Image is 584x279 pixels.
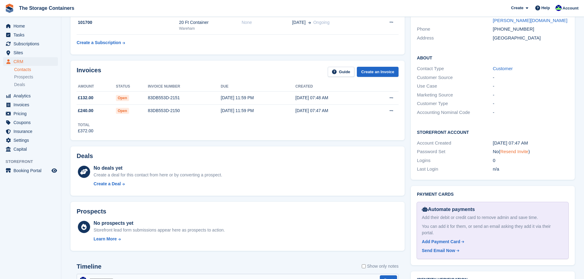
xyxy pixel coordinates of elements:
[13,57,50,66] span: CRM
[6,159,61,165] span: Storefront
[3,166,58,175] a: menu
[13,100,50,109] span: Invoices
[362,263,399,270] label: Show only notes
[3,40,58,48] a: menu
[422,206,563,213] div: Automate payments
[493,148,569,155] div: No
[94,181,222,187] a: Create a Deal
[148,95,221,101] div: 83DB553D-2151
[296,107,370,114] div: [DATE] 07:47 AM
[493,166,569,173] div: n/a
[13,22,50,30] span: Home
[14,74,33,80] span: Prospects
[493,140,569,147] div: [DATE] 07:47 AM
[328,67,355,77] a: Guide
[116,108,129,114] span: Open
[357,67,399,77] a: Create an Invoice
[417,157,493,164] div: Logins
[221,82,296,92] th: Due
[77,82,116,92] th: Amount
[422,239,561,245] a: Add Payment Card
[51,167,58,174] a: Preview store
[3,118,58,127] a: menu
[417,10,493,24] div: Email
[417,129,569,135] h2: Storefront Account
[77,208,106,215] h2: Prospects
[511,5,523,11] span: Create
[3,92,58,100] a: menu
[77,37,125,48] a: Create a Subscription
[13,109,50,118] span: Pricing
[493,83,569,90] div: -
[417,140,493,147] div: Account Created
[77,40,121,46] div: Create a Subscription
[94,236,225,242] a: Learn More
[493,11,567,23] a: [EMAIL_ADDRESS][PERSON_NAME][DOMAIN_NAME]
[13,31,50,39] span: Tasks
[13,145,50,153] span: Capital
[77,19,179,26] div: 101700
[417,148,493,155] div: Password Set
[77,153,93,160] h2: Deals
[417,74,493,81] div: Customer Source
[296,95,370,101] div: [DATE] 07:48 AM
[417,100,493,107] div: Customer Type
[493,26,569,33] div: [PHONE_NUMBER]
[493,66,513,71] a: Customer
[94,172,222,178] div: Create a deal for this contact from here or by converting a prospect.
[541,5,550,11] span: Help
[417,26,493,33] div: Phone
[116,82,148,92] th: Status
[13,136,50,145] span: Settings
[3,136,58,145] a: menu
[78,122,94,128] div: Total
[221,107,296,114] div: [DATE] 11:59 PM
[78,128,94,134] div: £372.00
[94,164,222,172] div: No deals yet
[3,48,58,57] a: menu
[493,92,569,99] div: -
[417,166,493,173] div: Last Login
[417,35,493,42] div: Address
[94,181,121,187] div: Create a Deal
[3,57,58,66] a: menu
[78,107,94,114] span: £240.00
[94,236,116,242] div: Learn More
[493,100,569,107] div: -
[493,35,569,42] div: [GEOGRAPHIC_DATA]
[17,3,77,13] a: The Storage Containers
[13,40,50,48] span: Subscriptions
[3,100,58,109] a: menu
[3,109,58,118] a: menu
[296,82,370,92] th: Created
[242,19,292,26] div: None
[116,95,129,101] span: Open
[313,20,330,25] span: Ongoing
[555,5,562,11] img: Stacy Williams
[77,67,101,77] h2: Invoices
[493,109,569,116] div: -
[5,4,14,13] img: stora-icon-8386f47178a22dfd0bd8f6a31ec36ba5ce8667c1dd55bd0f319d3a0aa187defe.svg
[3,31,58,39] a: menu
[14,81,58,88] a: Deals
[221,95,296,101] div: [DATE] 11:59 PM
[563,5,578,11] span: Account
[499,149,530,154] span: ( )
[77,263,101,270] h2: Timeline
[417,109,493,116] div: Accounting Nominal Code
[179,26,242,31] div: Wareham
[3,22,58,30] a: menu
[422,247,455,254] div: Send Email Now
[14,82,25,88] span: Deals
[3,145,58,153] a: menu
[148,107,221,114] div: 83DB553D-2150
[417,192,569,197] h2: Payment cards
[14,67,58,73] a: Contacts
[179,19,242,26] div: 20 Ft Container
[362,263,366,270] input: Show only notes
[13,92,50,100] span: Analytics
[3,127,58,136] a: menu
[94,227,225,233] div: Storefront lead form submissions appear here as prospects to action.
[94,220,225,227] div: No prospects yet
[422,223,563,236] div: You can add it for them, or send an email asking they add it via their portal.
